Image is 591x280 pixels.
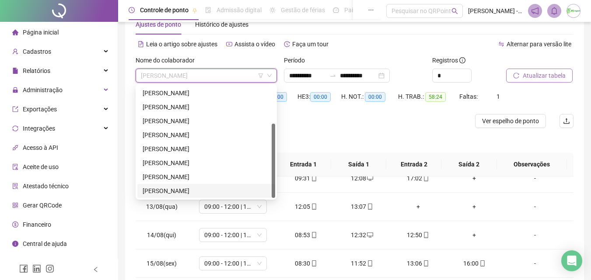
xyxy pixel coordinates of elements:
[398,92,459,102] div: H. TRAB.:
[425,92,446,102] span: 58:24
[507,41,571,48] span: Alternar para versão lite
[310,260,317,266] span: mobile
[147,260,177,267] span: 15/08(sex)
[137,128,275,142] div: OTAVIO LUIZ MARTINS GONÇALVES AVELINO
[23,202,62,209] span: Gerar QRCode
[329,72,336,79] span: to
[23,221,51,228] span: Financeiro
[137,86,275,100] div: KWAII NASCIMENTO
[509,259,561,268] div: -
[285,173,327,183] div: 09:31
[523,71,566,80] span: Atualizar tabela
[284,41,290,47] span: history
[344,7,378,14] span: Painel do DP
[504,159,560,169] span: Observações
[386,152,441,176] th: Entrada 2
[397,173,439,183] div: 17:02
[136,55,200,65] label: Nome do colaborador
[143,186,270,196] div: [PERSON_NAME]
[331,152,386,176] th: Saída 1
[204,200,262,213] span: 09:00 - 12:00 | 13:00 - 17:00
[451,8,458,14] span: search
[366,175,373,181] span: desktop
[422,232,429,238] span: mobile
[23,144,58,151] span: Acesso à API
[341,259,383,268] div: 11:52
[147,232,176,239] span: 14/08(qui)
[140,7,189,14] span: Controle de ponto
[497,93,500,100] span: 1
[12,164,18,170] span: audit
[12,183,18,189] span: solution
[509,230,561,240] div: -
[269,7,276,13] span: sun
[195,21,248,28] span: Histórico de ajustes
[138,41,144,47] span: file-text
[498,41,504,47] span: swap
[341,173,383,183] div: 12:08
[23,67,50,74] span: Relatórios
[23,163,59,170] span: Aceite de uso
[146,41,217,48] span: Leia o artigo sobre ajustes
[143,130,270,140] div: [PERSON_NAME]
[310,92,331,102] span: 00:00
[479,260,486,266] span: mobile
[276,152,331,176] th: Entrada 1
[267,73,272,78] span: down
[137,142,275,156] div: RAQUEL DE SOUZA RODRIGUES
[205,7,211,13] span: file-done
[509,173,561,183] div: -
[459,93,479,100] span: Faltas:
[397,202,439,211] div: +
[192,8,197,13] span: pushpin
[482,116,539,126] span: Ver espelho de ponto
[453,259,495,268] div: 16:00
[297,92,341,102] div: HE 3:
[12,29,18,35] span: home
[513,73,519,79] span: reload
[143,144,270,154] div: [PERSON_NAME]
[234,41,275,48] span: Assista o vídeo
[509,202,561,211] div: -
[365,92,385,102] span: 00:00
[143,158,270,168] div: [PERSON_NAME]
[217,7,262,14] span: Admissão digital
[137,156,275,170] div: RENATO DOS SANTOS
[397,259,439,268] div: 13:06
[397,230,439,240] div: 12:50
[459,57,465,63] span: info-circle
[12,125,18,131] span: sync
[143,88,270,98] div: [PERSON_NAME]
[12,68,18,74] span: file
[12,48,18,55] span: user-add
[329,72,336,79] span: swap-right
[285,202,327,211] div: 12:05
[23,125,55,132] span: Integrações
[12,241,18,247] span: info-circle
[310,232,317,238] span: mobile
[366,232,373,238] span: desktop
[12,202,18,208] span: qrcode
[432,55,465,65] span: Registros
[23,29,59,36] span: Página inicial
[531,7,539,15] span: notification
[23,86,63,93] span: Administração
[45,264,54,273] span: instagram
[567,4,580,17] img: 29220
[137,100,275,114] div: LUCAS DE ANDRADE SOUZA LIMA
[143,116,270,126] div: [PERSON_NAME]
[143,102,270,112] div: [PERSON_NAME]
[366,260,373,266] span: mobile
[310,204,317,210] span: mobile
[497,152,567,176] th: Observações
[204,257,262,270] span: 09:00 - 12:00 | 13:00 - 16:00
[12,87,18,93] span: lock
[12,221,18,228] span: dollar
[341,230,383,240] div: 12:32
[561,250,582,271] div: Open Intercom Messenger
[281,7,325,14] span: Gestão de férias
[226,41,232,47] span: youtube
[285,230,327,240] div: 08:53
[475,114,546,128] button: Ver espelho de ponto
[258,73,263,78] span: filter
